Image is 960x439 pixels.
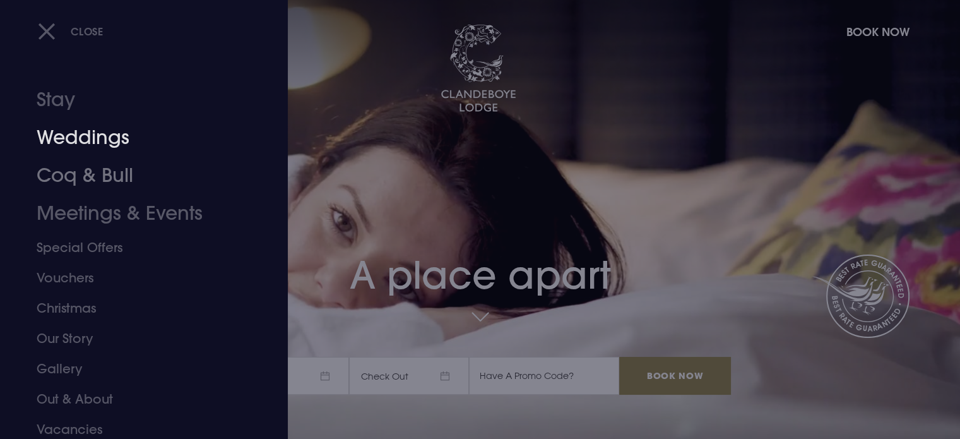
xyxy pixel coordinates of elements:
[38,18,104,44] button: Close
[37,119,236,157] a: Weddings
[37,293,236,323] a: Christmas
[37,263,236,293] a: Vouchers
[37,232,236,263] a: Special Offers
[37,195,236,232] a: Meetings & Events
[37,157,236,195] a: Coq & Bull
[37,384,236,414] a: Out & About
[37,323,236,354] a: Our Story
[37,81,236,119] a: Stay
[71,25,104,38] span: Close
[37,354,236,384] a: Gallery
